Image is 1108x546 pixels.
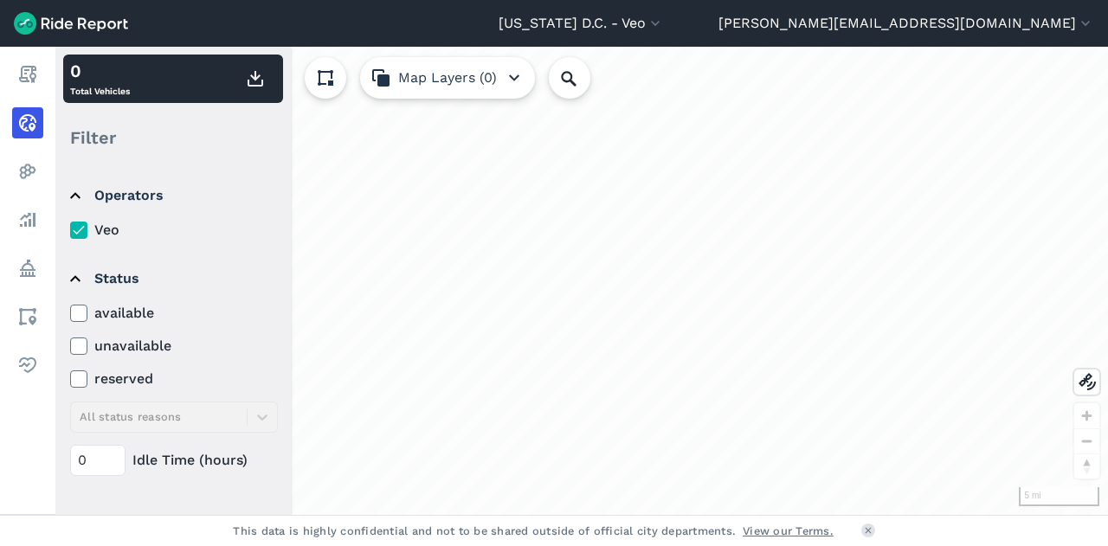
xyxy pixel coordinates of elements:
a: Analyze [12,204,43,235]
label: unavailable [70,336,278,357]
img: Ride Report [14,12,128,35]
div: loading [55,47,1108,515]
a: Realtime [12,107,43,138]
a: Report [12,59,43,90]
div: Filter [63,111,283,164]
a: Areas [12,301,43,332]
a: Heatmaps [12,156,43,187]
input: Search Location or Vehicles [549,57,618,99]
button: [PERSON_NAME][EMAIL_ADDRESS][DOMAIN_NAME] [718,13,1094,34]
button: Map Layers (0) [360,57,535,99]
label: Veo [70,220,278,241]
a: Health [12,350,43,381]
summary: Operators [70,171,275,220]
label: reserved [70,369,278,389]
a: Policy [12,253,43,284]
div: 0 [70,58,130,84]
a: View our Terms. [743,523,834,539]
div: Idle Time (hours) [70,445,278,476]
div: Total Vehicles [70,58,130,100]
summary: Status [70,254,275,303]
label: available [70,303,278,324]
button: [US_STATE] D.C. - Veo [499,13,664,34]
